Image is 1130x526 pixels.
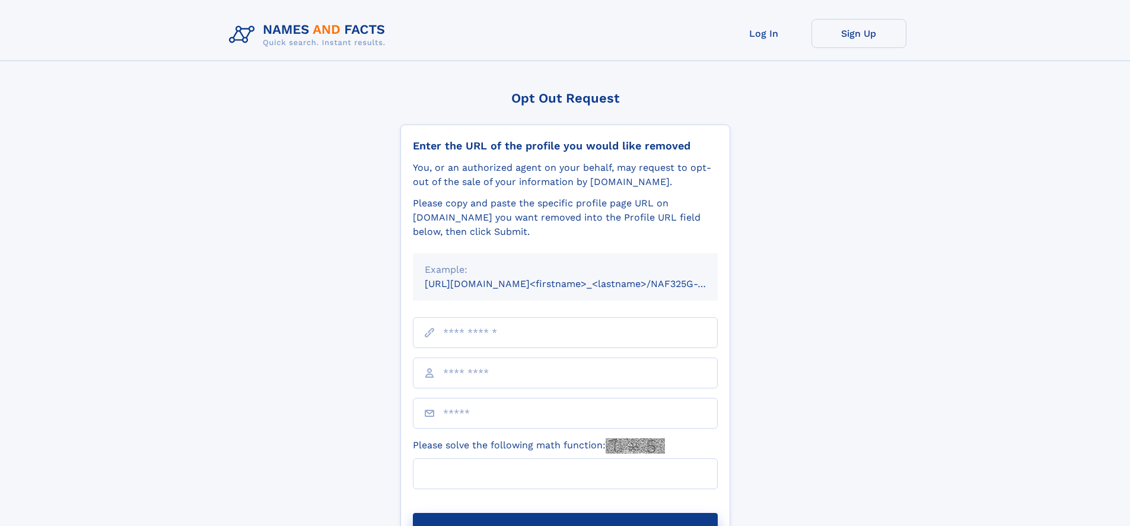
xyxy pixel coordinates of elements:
[400,91,730,106] div: Opt Out Request
[413,161,718,189] div: You, or an authorized agent on your behalf, may request to opt-out of the sale of your informatio...
[425,278,740,289] small: [URL][DOMAIN_NAME]<firstname>_<lastname>/NAF325G-xxxxxxxx
[413,139,718,152] div: Enter the URL of the profile you would like removed
[811,19,906,48] a: Sign Up
[224,19,395,51] img: Logo Names and Facts
[425,263,706,277] div: Example:
[717,19,811,48] a: Log In
[413,196,718,239] div: Please copy and paste the specific profile page URL on [DOMAIN_NAME] you want removed into the Pr...
[413,438,665,454] label: Please solve the following math function:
